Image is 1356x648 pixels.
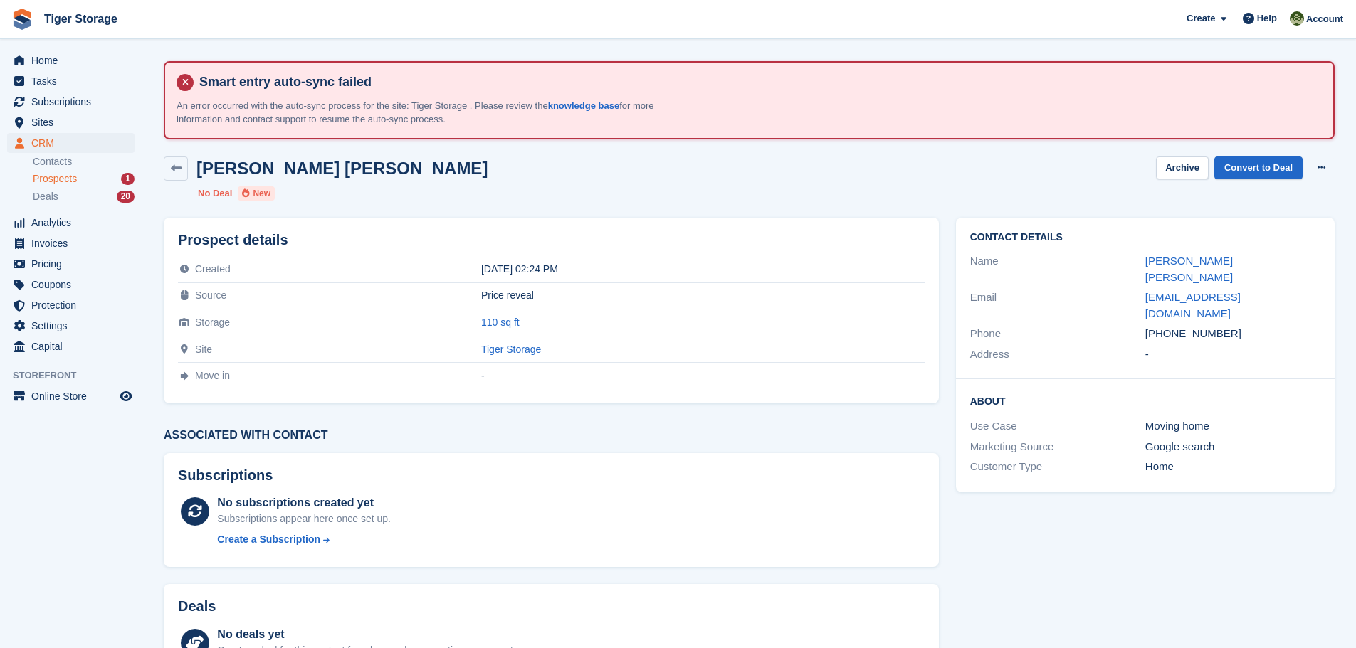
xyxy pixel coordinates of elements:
[970,326,1145,342] div: Phone
[7,316,135,336] a: menu
[31,71,117,91] span: Tasks
[7,233,135,253] a: menu
[970,290,1145,322] div: Email
[7,275,135,294] a: menu
[481,344,541,355] a: Tiger Storage
[117,388,135,405] a: Preview store
[970,393,1320,408] h2: About
[31,233,117,253] span: Invoices
[7,254,135,274] a: menu
[31,386,117,406] span: Online Store
[33,189,135,204] a: Deals 20
[33,190,58,203] span: Deals
[217,532,391,547] a: Create a Subscription
[1145,326,1320,342] div: [PHONE_NUMBER]
[178,232,925,248] h2: Prospect details
[31,213,117,233] span: Analytics
[1145,418,1320,435] div: Moving home
[1145,346,1320,363] div: -
[33,155,135,169] a: Contacts
[7,133,135,153] a: menu
[13,368,142,383] span: Storefront
[7,336,135,356] a: menu
[117,191,135,203] div: 20
[1145,255,1233,283] a: [PERSON_NAME] [PERSON_NAME]
[164,429,939,442] h3: Associated with contact
[31,295,117,315] span: Protection
[217,626,515,643] div: No deals yet
[970,439,1145,455] div: Marketing Source
[217,494,391,511] div: No subscriptions created yet
[198,186,232,201] li: No Deal
[195,290,226,301] span: Source
[7,92,135,112] a: menu
[7,386,135,406] a: menu
[1306,12,1343,26] span: Account
[177,99,675,127] p: An error occurred with the auto-sync process for the site: Tiger Storage . Please review the for ...
[1145,291,1241,319] a: [EMAIL_ADDRESS][DOMAIN_NAME]
[1156,156,1209,180] button: Archive
[1187,11,1215,26] span: Create
[31,254,117,274] span: Pricing
[1145,459,1320,475] div: Home
[31,51,117,70] span: Home
[970,253,1145,285] div: Name
[195,317,230,328] span: Storage
[121,173,135,185] div: 1
[11,9,33,30] img: stora-icon-8386f47178a22dfd0bd8f6a31ec36ba5ce8667c1dd55bd0f319d3a0aa187defe.svg
[7,295,135,315] a: menu
[38,7,123,31] a: Tiger Storage
[33,172,77,186] span: Prospects
[481,263,925,275] div: [DATE] 02:24 PM
[195,370,230,381] span: Move in
[481,370,925,381] div: -
[196,159,488,178] h2: [PERSON_NAME] [PERSON_NAME]
[31,92,117,112] span: Subscriptions
[194,74,1322,90] h4: Smart entry auto-sync failed
[217,532,320,547] div: Create a Subscription
[7,71,135,91] a: menu
[970,418,1145,435] div: Use Case
[481,290,925,301] div: Price reveal
[1145,439,1320,455] div: Google search
[970,346,1145,363] div: Address
[548,100,619,111] a: knowledge base
[31,112,117,132] span: Sites
[1257,11,1277,26] span: Help
[217,511,391,526] div: Subscriptions appear here once set up.
[31,133,117,153] span: CRM
[178,598,216,615] h2: Deals
[7,112,135,132] a: menu
[31,336,117,356] span: Capital
[31,275,117,294] span: Coupons
[195,344,212,355] span: Site
[1290,11,1304,26] img: Matthew Ellwood
[970,232,1320,243] h2: Contact Details
[178,467,925,484] h2: Subscriptions
[31,316,117,336] span: Settings
[7,213,135,233] a: menu
[195,263,231,275] span: Created
[33,171,135,186] a: Prospects 1
[970,459,1145,475] div: Customer Type
[7,51,135,70] a: menu
[238,186,275,201] li: New
[481,317,520,328] a: 110 sq ft
[1214,156,1303,180] a: Convert to Deal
